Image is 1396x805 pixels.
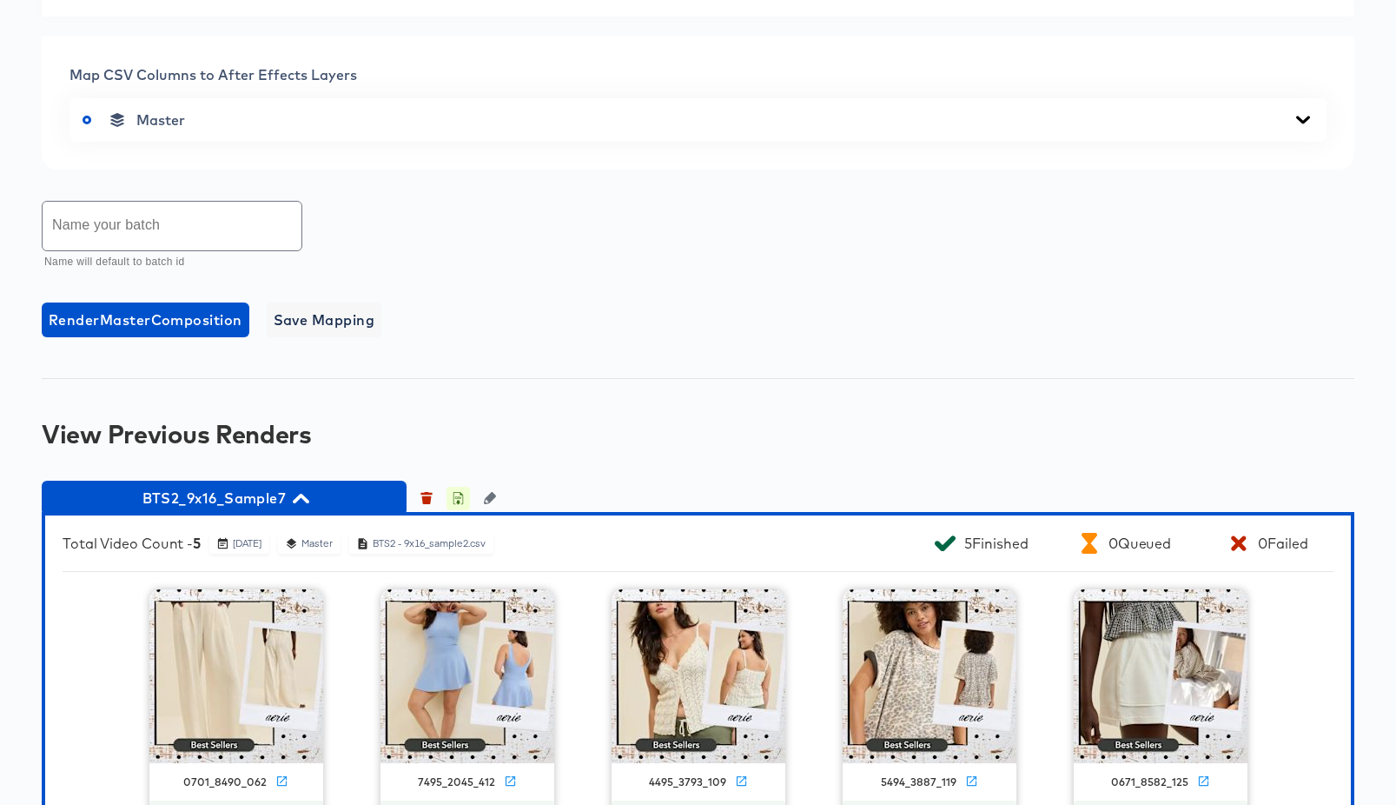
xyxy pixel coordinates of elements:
[964,535,1028,552] div: 5 Finished
[42,481,407,516] button: BTS2_9x16_Sample7
[42,420,1354,448] div: View Previous Renders
[50,486,398,510] span: BTS2_9x16_Sample7
[372,537,486,550] div: BTS2 - 9x16_sample2.csv
[149,589,323,763] img: thumbnail
[1074,589,1247,763] img: thumbnail
[193,535,201,552] b: 5
[1108,535,1171,552] div: 0 Queued
[183,775,267,789] div: 0701_8490_062
[274,308,375,332] span: Save Mapping
[44,254,290,271] p: Name will default to batch id
[42,303,249,337] button: RenderMasterComposition
[63,535,201,552] div: Total Video Count -
[418,775,495,789] div: 7495_2045_412
[301,537,334,550] div: Master
[881,775,956,789] div: 5494_3887_119
[1111,775,1188,789] div: 0671_8582_125
[649,775,726,789] div: 4495_3793_109
[49,308,242,332] span: Render Master Composition
[232,537,262,550] div: [DATE]
[267,303,382,337] button: Save Mapping
[1258,535,1307,552] div: 0 Failed
[136,111,185,129] span: Master
[843,589,1016,763] img: thumbnail
[380,589,554,763] img: thumbnail
[612,589,785,763] img: thumbnail
[69,66,357,83] span: Map CSV Columns to After Effects Layers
